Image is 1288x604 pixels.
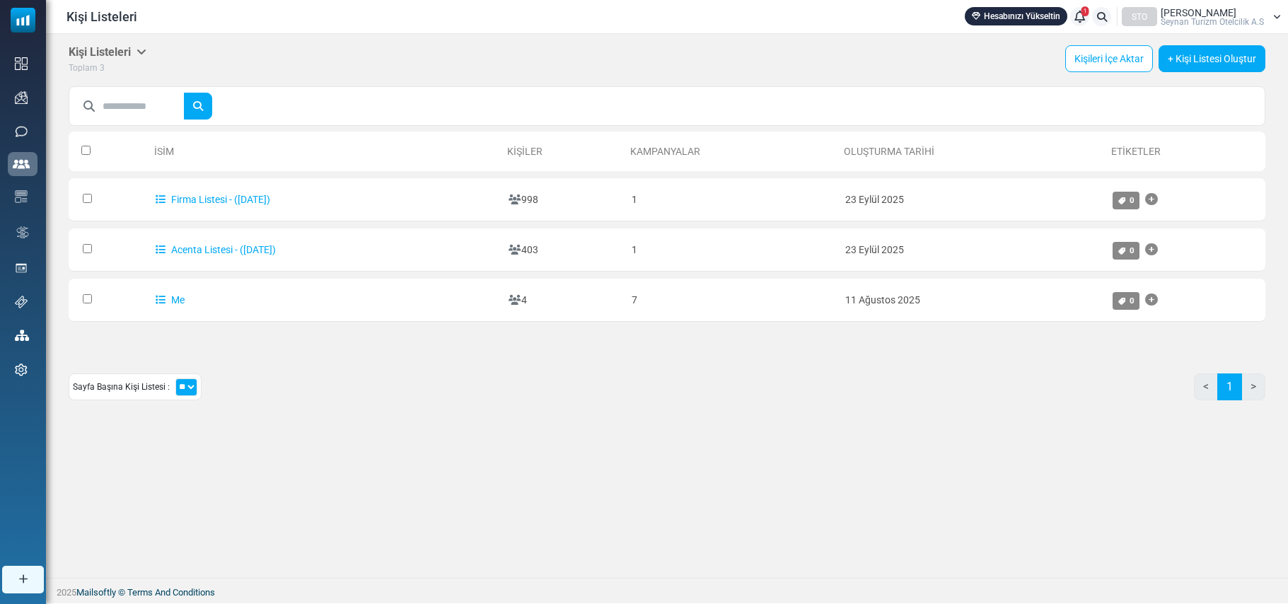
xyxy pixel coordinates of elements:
footer: 2025 [46,578,1288,603]
span: [PERSON_NAME] [1161,8,1236,18]
img: contacts-icon-active.svg [13,159,30,169]
a: Acenta Listesi - ([DATE]) [156,244,276,255]
a: Etiketler [1111,146,1161,157]
td: 11 Ağustos 2025 [838,279,1106,322]
img: campaigns-icon.png [15,91,28,104]
td: 998 [501,178,624,221]
a: 1 [1070,7,1089,26]
div: STO [1122,7,1157,26]
span: 0 [1130,195,1135,205]
a: Firma Listesi - ([DATE]) [156,194,270,205]
a: Kampanyalar [630,146,700,157]
span: Sayfa Başına Kişi Listesi : [73,381,170,393]
a: 1 [1217,373,1242,400]
a: 0 [1113,292,1139,310]
h5: Kişi Listeleri [69,45,146,59]
a: Terms And Conditions [127,587,215,598]
a: Me [156,294,185,306]
img: workflow.svg [15,224,30,240]
span: 3 [100,63,105,73]
a: + Kişi Listesi Oluştur [1159,45,1265,72]
img: settings-icon.svg [15,364,28,376]
span: 0 [1130,245,1135,255]
a: Kişiler [507,146,543,157]
td: 23 Eylül 2025 [838,178,1106,221]
img: mailsoftly_icon_blue_white.svg [11,8,35,33]
a: Etiket Ekle [1145,286,1158,314]
img: dashboard-icon.svg [15,57,28,70]
img: support-icon.svg [15,296,28,308]
a: STO [PERSON_NAME] Seynan Turi̇zm Otelci̇li̇k A.S [1122,7,1281,26]
td: 23 Eylül 2025 [838,228,1106,272]
img: landing_pages.svg [15,262,28,274]
td: 4 [501,279,624,322]
nav: Page [1194,373,1265,412]
a: İsim [154,146,174,157]
span: Kişi Listeleri [66,7,137,26]
span: Toplam [69,63,98,73]
a: Mailsoftly © [76,587,125,598]
td: 1 [625,228,838,272]
a: Oluşturma Tarihi [844,146,934,157]
td: 403 [501,228,624,272]
a: Etiket Ekle [1145,185,1158,214]
img: sms-icon.png [15,125,28,138]
td: 7 [625,279,838,322]
a: 0 [1113,192,1139,209]
a: 0 [1113,242,1139,260]
a: Hesabınızı Yükseltin [965,7,1067,25]
span: translation missing: tr.layouts.footer.terms_and_conditions [127,587,215,598]
a: Kişileri İçe Aktar [1065,45,1153,72]
span: 1 [1081,6,1089,16]
span: 0 [1130,296,1135,306]
td: 1 [625,178,838,221]
span: Seynan Turi̇zm Otelci̇li̇k A.S [1161,18,1264,26]
a: Etiket Ekle [1145,236,1158,264]
img: email-templates-icon.svg [15,190,28,203]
